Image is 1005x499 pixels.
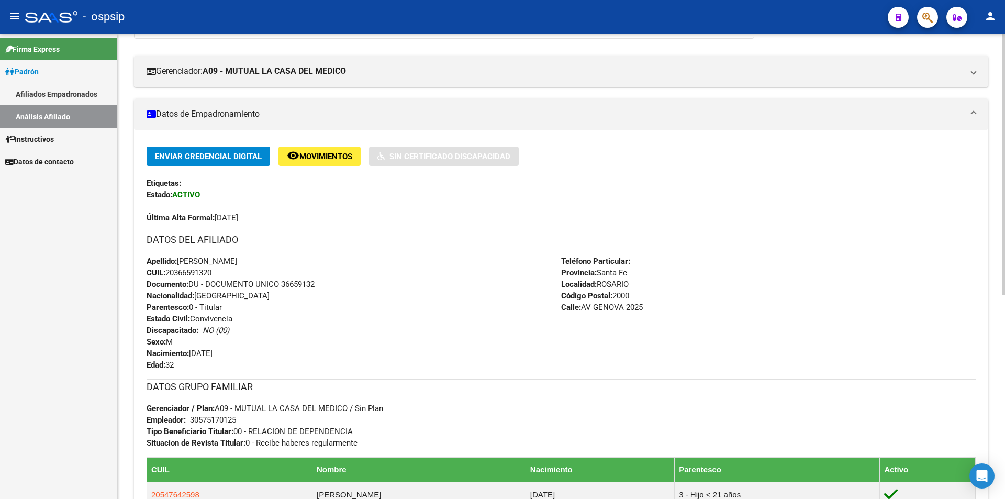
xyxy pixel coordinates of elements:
[147,438,358,448] span: 0 - Recibe haberes regularmente
[147,213,215,223] strong: Última Alta Formal:
[147,314,190,324] strong: Estado Civil:
[561,280,629,289] span: ROSARIO
[147,190,172,199] strong: Estado:
[172,190,200,199] strong: ACTIVO
[147,291,270,301] span: [GEOGRAPHIC_DATA]
[147,349,213,358] span: [DATE]
[147,232,976,247] h3: DATOS DEL AFILIADO
[147,257,237,266] span: [PERSON_NAME]
[147,291,194,301] strong: Nacionalidad:
[5,43,60,55] span: Firma Express
[561,280,597,289] strong: Localidad:
[561,268,597,278] strong: Provincia:
[147,147,270,166] button: Enviar Credencial Digital
[561,268,627,278] span: Santa Fe
[147,380,976,394] h3: DATOS GRUPO FAMILIAR
[147,427,233,436] strong: Tipo Beneficiario Titular:
[147,213,238,223] span: [DATE]
[147,438,245,448] strong: Situacion de Revista Titular:
[984,10,997,23] mat-icon: person
[287,149,299,162] mat-icon: remove_red_eye
[147,108,963,120] mat-panel-title: Datos de Empadronamiento
[147,415,186,425] strong: Empleador:
[147,326,198,335] strong: Discapacitado:
[147,349,189,358] strong: Nacimiento:
[147,457,312,482] th: CUIL
[155,152,262,161] span: Enviar Credencial Digital
[147,404,383,413] span: A09 - MUTUAL LA CASA DEL MEDICO / Sin Plan
[147,268,211,278] span: 20366591320
[299,152,352,161] span: Movimientos
[147,314,232,324] span: Convivencia
[147,427,353,436] span: 00 - RELACION DE DEPENDENCIA
[278,147,361,166] button: Movimientos
[8,10,21,23] mat-icon: menu
[561,257,630,266] strong: Teléfono Particular:
[880,457,976,482] th: Activo
[147,404,215,413] strong: Gerenciador / Plan:
[147,360,174,370] span: 32
[190,414,236,426] div: 30575170125
[147,337,166,347] strong: Sexo:
[147,257,177,266] strong: Apellido:
[147,280,188,289] strong: Documento:
[203,65,346,77] strong: A09 - MUTUAL LA CASA DEL MEDICO
[5,134,54,145] span: Instructivos
[147,280,315,289] span: DU - DOCUMENTO UNICO 36659132
[561,303,581,312] strong: Calle:
[5,156,74,168] span: Datos de contacto
[147,303,222,312] span: 0 - Titular
[147,65,963,77] mat-panel-title: Gerenciador:
[389,152,510,161] span: Sin Certificado Discapacidad
[147,303,189,312] strong: Parentesco:
[134,98,988,130] mat-expansion-panel-header: Datos de Empadronamiento
[369,147,519,166] button: Sin Certificado Discapacidad
[203,326,229,335] i: NO (00)
[134,56,988,87] mat-expansion-panel-header: Gerenciador:A09 - MUTUAL LA CASA DEL MEDICO
[147,179,181,188] strong: Etiquetas:
[147,268,165,278] strong: CUIL:
[147,360,165,370] strong: Edad:
[675,457,880,482] th: Parentesco
[83,5,125,28] span: - ospsip
[561,291,629,301] span: 2000
[5,66,39,77] span: Padrón
[561,303,643,312] span: AV GENOVA 2025
[561,291,612,301] strong: Código Postal:
[312,457,526,482] th: Nombre
[969,463,995,489] div: Open Intercom Messenger
[526,457,674,482] th: Nacimiento
[147,337,173,347] span: M
[151,490,199,499] span: 20547642598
